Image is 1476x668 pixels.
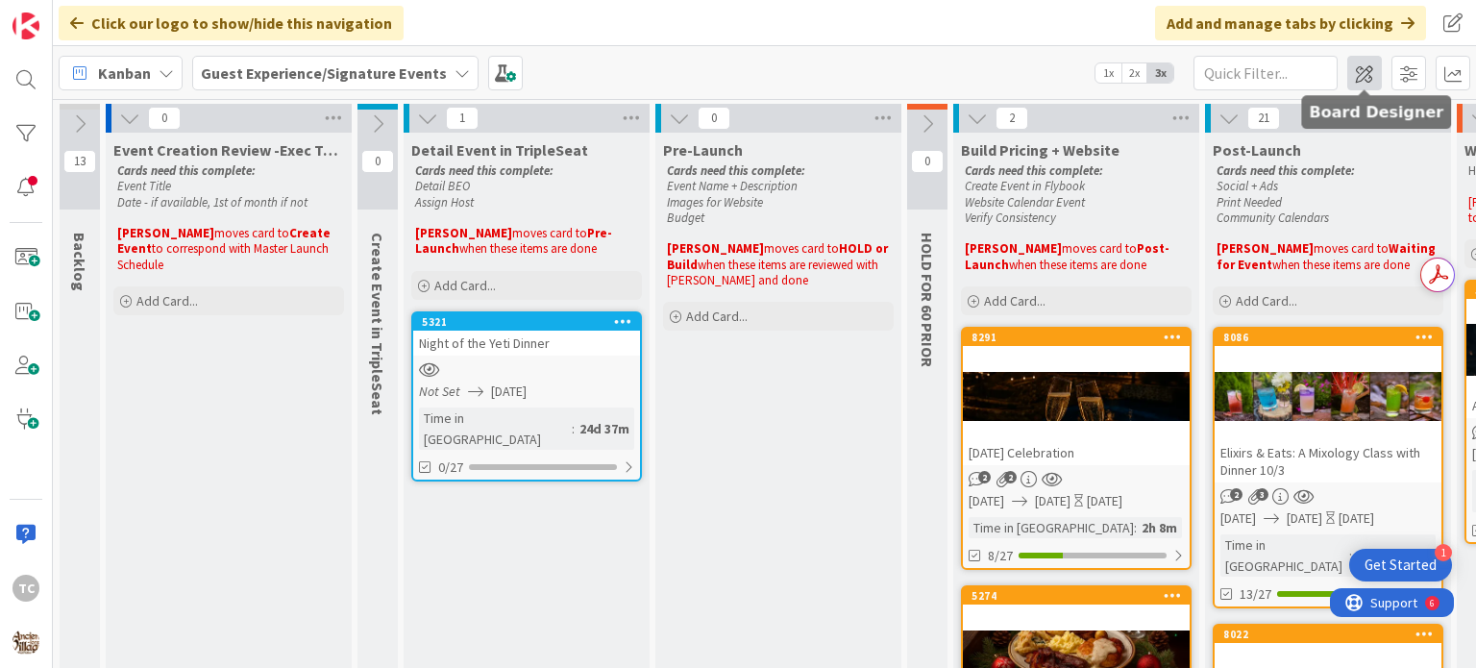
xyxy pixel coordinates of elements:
span: moves card to [214,225,289,241]
strong: Pre-Launch [415,225,612,257]
span: when these items are reviewed with [PERSON_NAME] and done [667,257,881,288]
div: 5321 [422,315,640,329]
span: 8/27 [988,546,1013,566]
span: Backlog [70,233,89,291]
span: Support [40,3,87,26]
div: 5321Night of the Yeti Dinner [413,313,640,356]
strong: [PERSON_NAME] [117,225,214,241]
span: 2 [996,107,1028,130]
div: 8291[DATE] Celebration [963,329,1190,465]
span: : [1349,545,1352,566]
em: Website Calendar Event [965,194,1085,210]
span: when these items are done [1272,257,1410,273]
span: Post-Launch [1213,140,1301,160]
span: 2x [1121,63,1147,83]
em: Event Title [117,178,171,194]
strong: [PERSON_NAME] [667,240,764,257]
span: 2 [1004,471,1017,483]
div: Click our logo to show/hide this navigation [59,6,404,40]
span: Kanban [98,62,151,85]
b: Guest Experience/Signature Events [201,63,447,83]
em: Assign Host [415,194,474,210]
span: : [572,418,575,439]
span: when these items are done [459,240,597,257]
div: Add and manage tabs by clicking [1155,6,1426,40]
div: 8086 [1223,331,1441,344]
span: 13 [63,150,96,173]
em: Cards need this complete: [667,162,805,179]
div: TC [12,575,39,602]
span: 0 [911,150,944,173]
div: 6 [100,8,105,23]
span: [DATE] [491,382,527,402]
em: Cards need this complete: [1217,162,1355,179]
div: Time in [GEOGRAPHIC_DATA] [969,517,1134,538]
div: 24d 37m [575,418,634,439]
em: Cards need this complete: [117,162,256,179]
strong: HOLD or Build [667,240,891,272]
i: Not Set [419,383,460,400]
img: Visit kanbanzone.com [12,12,39,39]
span: Build Pricing + Website [961,140,1119,160]
em: Detail BEO [415,178,470,194]
div: Elixirs & Eats: A Mixology Class with Dinner 10/3 [1215,440,1441,482]
span: 0 [361,150,394,173]
div: [DATE] Celebration [963,440,1190,465]
span: 1x [1095,63,1121,83]
strong: [PERSON_NAME] [415,225,512,241]
span: Event Creation Review -Exec Team [113,140,344,160]
strong: Create Event [117,225,333,257]
em: Social + Ads [1217,178,1278,194]
img: avatar [12,629,39,656]
span: Add Card... [1236,292,1297,309]
span: 0 [698,107,730,130]
span: Add Card... [136,292,198,309]
em: Cards need this complete: [965,162,1103,179]
span: Add Card... [984,292,1045,309]
div: 5274 [972,589,1190,603]
span: Add Card... [434,277,496,294]
em: Cards need this complete: [415,162,553,179]
div: 8022 [1223,628,1441,641]
strong: [PERSON_NAME] [965,240,1062,257]
span: 13/27 [1240,584,1271,605]
div: 8086Elixirs & Eats: A Mixology Class with Dinner 10/3 [1215,329,1441,482]
span: [DATE] [1287,508,1322,529]
span: 3x [1147,63,1173,83]
strong: Waiting for Event [1217,240,1439,272]
div: 2h 8m [1137,517,1182,538]
em: Create Event in Flybook [965,178,1085,194]
strong: Post-Launch [965,240,1169,272]
span: 1 [446,107,479,130]
div: 1 [1435,544,1452,561]
span: [DATE] [969,491,1004,511]
span: moves card to [1062,240,1137,257]
div: [DATE] [1087,491,1122,511]
div: 8022 [1215,626,1441,643]
span: Pre-Launch [663,140,743,160]
div: Night of the Yeti Dinner [413,331,640,356]
div: 5274 [963,587,1190,605]
div: Open Get Started checklist, remaining modules: 1 [1349,549,1452,581]
span: Create Event in TripleSeat [368,233,387,415]
span: : [1134,517,1137,538]
em: Budget [667,210,704,226]
strong: [PERSON_NAME] [1217,240,1314,257]
span: moves card to [512,225,587,241]
div: 8086 [1215,329,1441,346]
em: Verify Consistency [965,210,1056,226]
span: to correspond with Master Launch Schedule [117,240,332,272]
em: Date - if available, 1st of month if not [117,194,307,210]
span: [DATE] [1220,508,1256,529]
span: 2 [1230,488,1242,501]
div: Time in [GEOGRAPHIC_DATA] [419,408,572,450]
em: Print Needed [1217,194,1282,210]
span: Detail Event in TripleSeat [411,140,588,160]
span: Add Card... [686,308,748,325]
em: Images for Website [667,194,763,210]
span: 21 [1247,107,1280,130]
span: 0/27 [438,458,463,478]
div: 8291 [972,331,1190,344]
span: [DATE] [1035,491,1070,511]
span: when these items are done [1009,257,1146,273]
